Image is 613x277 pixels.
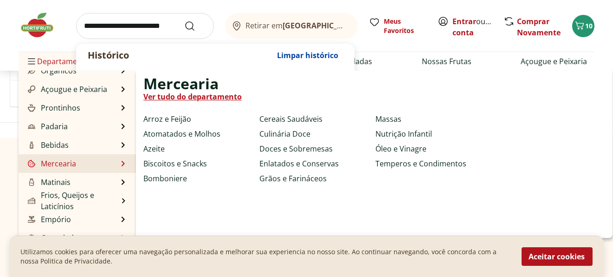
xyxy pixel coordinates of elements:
[384,17,426,35] span: Meus Favoritos
[517,16,561,38] a: Comprar Novamente
[246,21,348,30] span: Retirar em
[26,84,107,95] a: Açougue e PeixariaAçougue e Peixaria
[375,128,432,139] a: Nutrição Infantil
[26,139,69,151] a: BebidasBebidas
[143,143,165,154] a: Azeite
[184,20,206,32] button: Submit Search
[76,13,214,39] input: search
[369,17,426,35] a: Meus Favoritos
[21,247,510,266] p: Utilizamos cookies para oferecer uma navegação personalizada e melhorar sua experiencia no nosso ...
[26,177,71,188] a: MatinaisMatinais
[26,232,82,244] a: CongeladosCongelados
[572,15,594,37] button: Carrinho
[28,160,35,167] img: Mercearia
[522,247,593,266] button: Aceitar cookies
[375,158,466,169] a: Temperos e Condimentos
[452,16,476,26] a: Entrar
[143,128,220,139] a: Atomatados e Molhos
[28,104,35,112] img: Prontinhos
[259,158,339,169] a: Enlatados e Conservas
[28,67,35,74] img: Orgânicos
[26,50,37,73] button: Menu
[521,56,587,67] a: Açougue e Peixaria
[452,16,503,38] a: Criar conta
[28,123,35,130] img: Padaria
[225,13,358,39] button: Retirar em[GEOGRAPHIC_DATA]/[GEOGRAPHIC_DATA]
[28,197,35,204] img: Frios, Queijos e Laticínios
[259,173,327,184] a: Grãos e Farináceos
[143,173,187,184] a: Bomboniere
[26,50,93,73] span: Departamentos
[272,44,343,66] button: Limpar histórico
[26,214,71,225] a: EmpórioEmpório
[143,158,207,169] a: Biscoitos e Snacks
[452,16,494,38] span: ou
[375,143,426,154] a: Óleo e Vinagre
[143,78,219,89] span: Mercearia
[26,102,80,113] a: ProntinhosProntinhos
[28,216,35,223] img: Empório
[28,178,35,186] img: Matinais
[143,113,191,125] a: Arroz e Feijão
[259,143,333,154] a: Doces e Sobremesas
[88,49,272,62] p: Histórico
[26,121,68,132] a: PadariaPadaria
[143,91,242,102] a: Ver tudo do departamento
[10,80,149,106] button: Preço
[375,113,401,125] a: Massas
[585,21,593,30] span: 10
[28,234,35,242] img: Congelados
[26,65,77,76] a: OrgânicosOrgânicos
[259,113,323,125] a: Cereais Saudáveis
[422,56,471,67] a: Nossas Frutas
[283,20,439,31] b: [GEOGRAPHIC_DATA]/[GEOGRAPHIC_DATA]
[26,190,118,212] a: Frios, Queijos e LaticíniosFrios, Queijos e Laticínios
[26,158,76,169] a: MerceariaMercearia
[19,11,65,39] img: Hortifruti
[28,141,35,149] img: Bebidas
[28,86,35,93] img: Açougue e Peixaria
[259,128,310,139] a: Culinária Doce
[277,52,338,59] span: Limpar histórico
